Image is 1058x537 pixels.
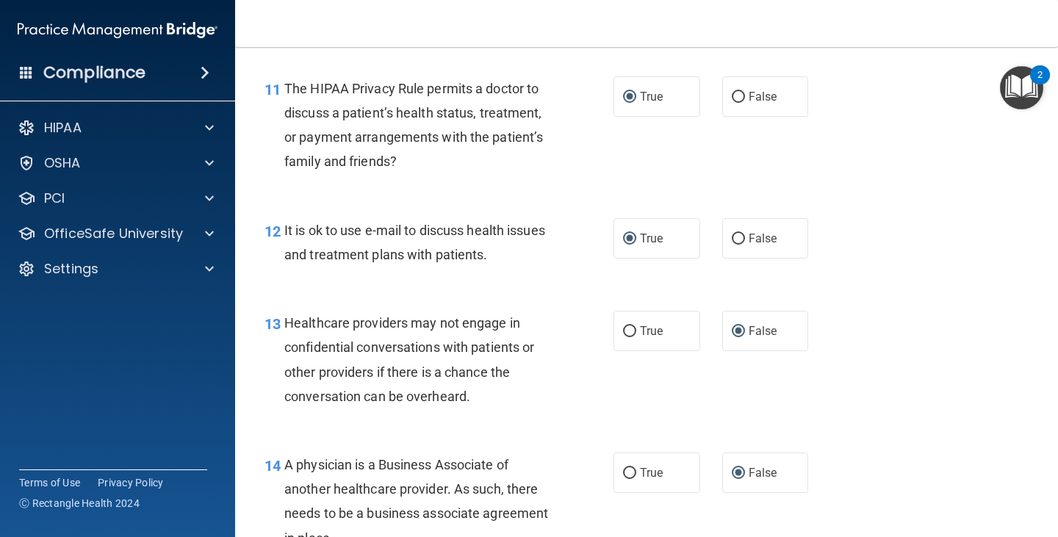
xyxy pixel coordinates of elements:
input: False [732,468,745,479]
a: OfficeSafe University [18,225,214,242]
span: True [640,466,663,480]
span: Healthcare providers may not engage in confidential conversations with patients or other provider... [284,315,534,404]
span: False [749,324,777,338]
span: False [749,90,777,104]
input: False [732,92,745,103]
span: False [749,466,777,480]
a: Terms of Use [19,475,80,490]
button: Open Resource Center, 2 new notifications [1000,66,1043,109]
span: Ⓒ Rectangle Health 2024 [19,496,140,511]
h4: Compliance [43,62,145,83]
div: 2 [1037,75,1043,94]
p: OfficeSafe University [44,225,183,242]
input: True [623,468,636,479]
span: False [749,231,777,245]
a: Privacy Policy [98,475,164,490]
input: True [623,234,636,245]
p: OSHA [44,154,81,172]
input: True [623,326,636,337]
span: 13 [264,315,281,333]
p: PCI [44,190,65,207]
span: 12 [264,223,281,240]
a: OSHA [18,154,214,172]
p: Settings [44,260,98,278]
iframe: Drift Widget Chat Controller [985,442,1040,498]
span: True [640,231,663,245]
p: HIPAA [44,119,82,137]
span: It is ok to use e-mail to discuss health issues and treatment plans with patients. [284,223,545,262]
a: HIPAA [18,119,214,137]
img: PMB logo [18,15,217,45]
span: 14 [264,457,281,475]
input: False [732,234,745,245]
span: True [640,324,663,338]
a: PCI [18,190,214,207]
input: True [623,92,636,103]
span: 11 [264,81,281,98]
span: The HIPAA Privacy Rule permits a doctor to discuss a patient’s health status, treatment, or payme... [284,81,543,170]
span: True [640,90,663,104]
a: Settings [18,260,214,278]
input: False [732,326,745,337]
